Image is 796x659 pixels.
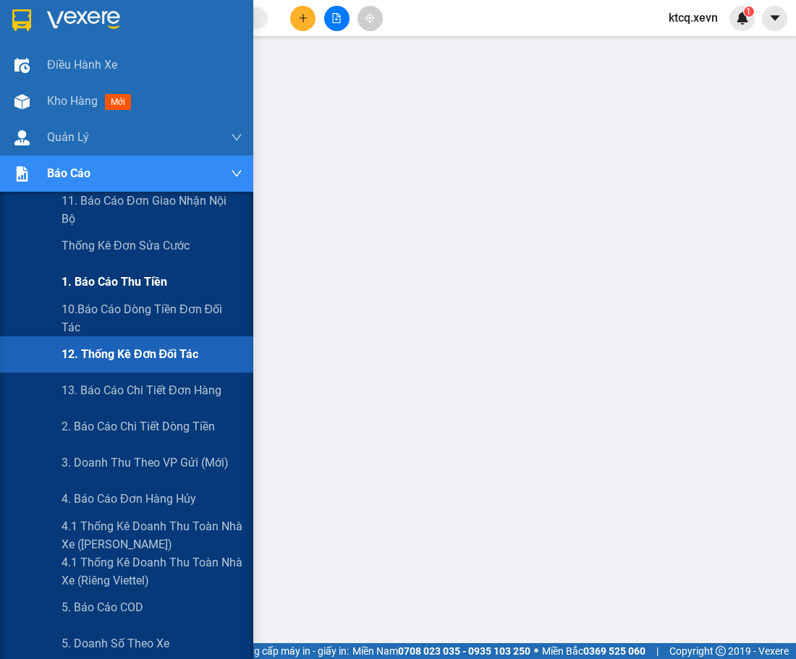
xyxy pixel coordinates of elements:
[62,553,242,590] span: 4.1 Thống kê doanh thu toàn nhà xe (Riêng Viettel)
[14,130,30,145] img: warehouse-icon
[14,58,30,73] img: warehouse-icon
[357,6,383,31] button: aim
[231,168,242,179] span: down
[231,132,242,143] span: down
[290,6,316,31] button: plus
[762,6,787,31] button: caret-down
[14,166,30,182] img: solution-icon
[716,646,726,656] span: copyright
[62,517,242,553] span: 4.1 Thống kê doanh thu toàn nhà xe ([PERSON_NAME])
[62,192,242,228] span: 11. Báo cáo đơn giao nhận nội bộ
[105,94,131,110] span: mới
[47,128,89,146] span: Quản Lý
[352,643,530,659] span: Miền Nam
[62,634,169,652] span: 5. Doanh số theo xe
[365,13,375,23] span: aim
[236,643,349,659] span: Cung cấp máy in - giấy in:
[324,6,350,31] button: file-add
[736,12,749,25] img: icon-new-feature
[769,12,782,25] span: caret-down
[62,237,190,255] span: Thống kê đơn sửa cước
[746,7,751,17] span: 1
[47,164,90,182] span: Báo cáo
[12,9,31,31] img: logo-vxr
[62,273,167,291] span: 1. Báo cáo thu tiền
[62,345,198,363] span: 12. Thống kê đơn đối tác
[47,56,117,74] span: Điều hành xe
[398,645,530,657] strong: 0708 023 035 - 0935 103 250
[583,645,645,657] strong: 0369 525 060
[534,648,538,654] span: ⚪️
[14,94,30,109] img: warehouse-icon
[744,7,754,17] sup: 1
[298,13,308,23] span: plus
[62,490,196,508] span: 4. Báo cáo đơn hàng hủy
[62,417,215,435] span: 2. Báo cáo chi tiết dòng tiền
[62,598,143,616] span: 5. Báo cáo COD
[331,13,342,23] span: file-add
[62,381,221,399] span: 13. Báo cáo chi tiết đơn hàng
[47,94,98,108] span: Kho hàng
[657,9,729,27] span: ktcq.xevn
[656,643,659,659] span: |
[62,454,229,472] span: 3. Doanh Thu theo VP Gửi (mới)
[62,300,242,336] span: 10.Báo cáo dòng tiền đơn đối tác
[542,643,645,659] span: Miền Bắc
